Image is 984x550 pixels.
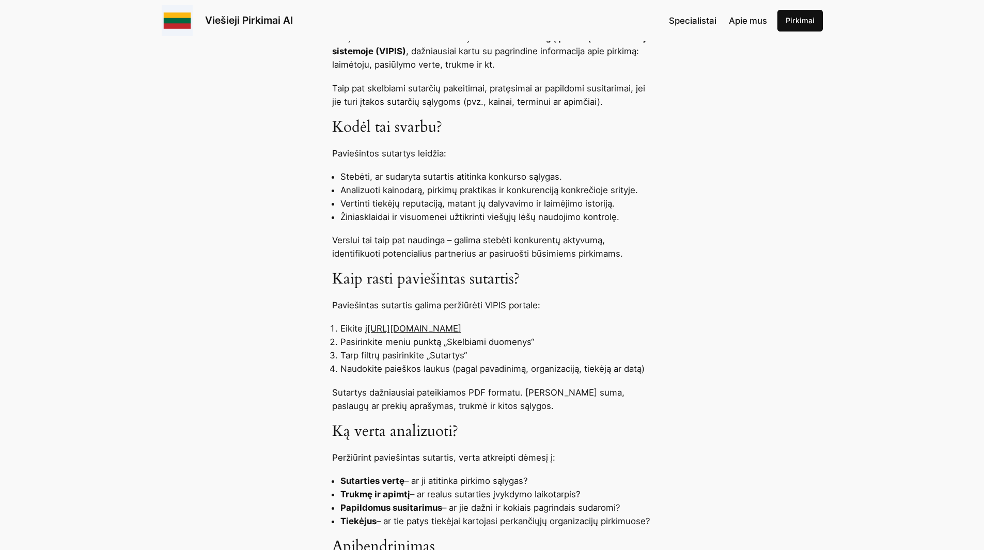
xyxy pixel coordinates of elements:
[340,349,652,362] li: Tarp filtrų pasirinkite „Sutartys“
[205,14,293,26] a: Viešieji Pirkimai AI
[340,183,652,197] li: Analizuoti kainodarą, pirkimų praktikas ir konkurenciją konkrečioje srityje.
[340,501,652,514] li: – ar jie dažni ir kokiais pagrindais sudaromi?
[340,489,410,499] strong: Trukmę ir apimtį
[367,323,461,334] a: [URL][DOMAIN_NAME]
[162,5,193,36] img: Viešieji pirkimai logo
[332,451,652,464] p: Peržiūrint paviešintas sutartis, verta atkreipti dėmesį į:
[669,14,716,27] a: Specialistai
[332,270,652,289] h3: Kaip rasti paviešintas sutartis?
[332,233,652,260] p: Verslui tai taip pat naudinga – galima stebėti konkurentų aktyvumą, identifikuoti potencialius pa...
[729,15,767,26] span: Apie mus
[340,362,652,375] li: Naudokite paieškos laukus (pagal pavadinimą, organizaciją, tiekėją ar datą)
[332,147,652,160] p: Paviešintos sutartys leidžia:
[729,14,767,27] a: Apie mus
[340,502,442,513] strong: Papildomus susitarimus
[669,15,716,26] span: Specialistai
[340,335,652,349] li: Pasirinkite meniu punktą „Skelbiami duomenys“
[340,516,377,526] strong: Tiekėjus
[340,474,652,488] li: – ar ji atitinka pirkimo sąlygas?
[340,514,652,528] li: – ar tie patys tiekėjai kartojasi perkančiųjų organizacijų pirkimuose?
[332,118,652,137] h3: Kodėl tai svarbu?
[340,197,652,210] li: Vertinti tiekėjų reputaciją, matant jų dalyvavimo ir laimėjimo istoriją.
[777,10,823,32] a: Pirkimai
[332,82,652,108] p: Taip pat skelbiami sutarčių pakeitimai, pratęsimai ar papildomi susitarimai, jei jie turi įtakos ...
[340,488,652,501] li: – ar realus sutarties įvykdymo laikotarpis?
[340,476,404,486] strong: Sutarties vertę
[379,46,402,56] a: VIPIS
[332,298,652,312] p: Paviešintas sutartis galima peržiūrėti VIPIS portale:
[332,422,652,441] h3: Ką verta analizuoti?
[332,386,652,413] p: Sutartys dažniausiai pateikiamos PDF formatu. [PERSON_NAME] suma, paslaugų ar prekių aprašymas, t...
[340,170,652,183] li: Stebėti, ar sudaryta sutartis atitinka konkurso sąlygas.
[669,14,767,27] nav: Navigation
[340,210,652,224] li: Žiniasklaidai ir visuomenei užtikrinti viešųjų lėšų naudojimo kontrolę.
[340,322,652,335] li: Eikite į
